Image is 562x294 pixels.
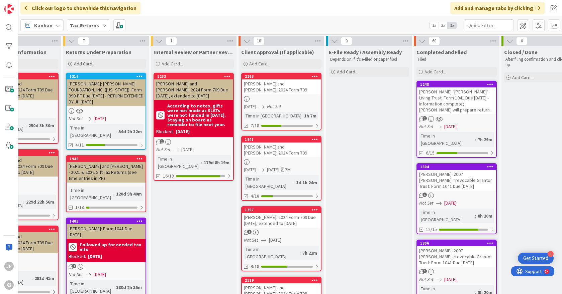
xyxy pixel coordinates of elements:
[201,159,202,166] span: :
[154,49,234,55] span: Internal Review or Partner Review
[245,137,321,142] div: 1841
[181,146,194,153] span: [DATE]
[74,61,95,67] span: Add Card...
[245,208,321,212] div: 1357
[154,73,233,100] div: 1233[PERSON_NAME] and [PERSON_NAME]: 2024 Form 709 Due [DATE], extended to [DATE]
[70,157,146,161] div: 1946
[476,212,494,220] div: 8h 20m
[247,230,252,234] span: 1
[429,37,440,45] span: 60
[67,73,146,79] div: 1317
[293,179,294,186] span: :
[242,142,321,157] div: [PERSON_NAME] and [PERSON_NAME]: 2024 Form 709
[117,128,144,135] div: 54d 2h 32m
[417,246,496,267] div: [PERSON_NAME]: 2007 [PERSON_NAME] Irrevocable Grantor Trust: Form 1041 Due [DATE]
[251,263,259,270] span: 9/18
[67,156,146,162] div: 1946
[417,240,496,246] div: 1306
[419,132,475,147] div: Time in [GEOGRAPHIC_DATA]
[329,49,402,55] span: E-File Ready / Assembly Ready
[430,22,439,29] span: 1x
[202,159,231,166] div: 179d 8h 19m
[423,193,427,197] span: 1
[475,212,476,220] span: :
[475,136,476,143] span: :
[269,237,281,244] span: [DATE]
[69,271,83,277] i: Not Set
[154,73,233,79] div: 1233
[419,123,434,129] i: Not Set
[4,4,14,14] img: Visit kanbanzone.com
[156,155,201,170] div: Time in [GEOGRAPHIC_DATA]
[67,224,146,239] div: [PERSON_NAME]: Form 1041 Due [DATE]
[420,165,496,169] div: 1304
[444,200,457,207] span: [DATE]
[423,116,427,120] span: 1
[523,255,548,262] div: Get Started
[242,136,321,142] div: 1841
[418,57,495,62] p: Filed
[75,141,84,149] span: 4/11
[337,69,358,75] span: Add Card...
[176,128,190,135] div: [DATE]
[67,218,146,239] div: 1405[PERSON_NAME]: Form 1041 Due [DATE]
[67,218,146,224] div: 1405
[163,173,174,180] span: 16/18
[34,21,53,29] span: Kanban
[244,166,256,173] span: [DATE]
[69,187,113,201] div: Time in [GEOGRAPHIC_DATA]
[301,112,302,119] span: :
[241,49,314,55] span: Client Approval (If applicable)
[419,209,475,223] div: Time in [GEOGRAPHIC_DATA]
[242,73,321,94] div: 2263[PERSON_NAME] and [PERSON_NAME]: 2024 Form 709
[450,2,545,14] div: Add and manage tabs by clicking
[504,49,538,55] span: Closed / Done
[67,73,146,106] div: 1317[PERSON_NAME]: [PERSON_NAME] FOUNDATION, INC. ([US_STATE]): Form 990-PF Due [DATE] - RETURN E...
[70,219,146,224] div: 1405
[69,253,86,260] div: Blocked:
[242,136,321,157] div: 1841[PERSON_NAME] and [PERSON_NAME]: 2024 Form 709
[417,170,496,191] div: [PERSON_NAME]: 2007 [PERSON_NAME] Irrevocable Grantor Trust: Form 1041 Due [DATE]
[302,112,318,119] div: 1h 7m
[70,22,99,29] b: Tax Returns
[444,123,457,130] span: [DATE]
[4,280,14,290] div: G
[417,81,496,87] div: 1248
[242,213,321,228] div: [PERSON_NAME]: 2024 Form 709 Due [DATE], extended to [DATE]
[417,87,496,114] div: [PERSON_NAME] "[PERSON_NAME]" Living Trust: Form 1041 Due [DATE] - Information complete; [PERSON_...
[66,49,131,55] span: Returns Under Preparation
[341,37,352,45] span: 0
[23,198,24,206] span: :
[80,242,144,252] b: Followed up for needed tax info
[267,103,281,109] i: Not Set
[448,22,457,29] span: 3x
[301,249,319,257] div: 7h 22m
[251,122,259,129] span: 7/18
[72,264,76,268] span: 1
[242,73,321,79] div: 2263
[67,162,146,183] div: [PERSON_NAME] and [PERSON_NAME] - 2021 & 2022 Gift Tax Returns (see time entries in PP)
[156,146,171,153] i: Not Set
[113,190,114,198] span: :
[251,193,259,200] span: 4/18
[162,61,183,67] span: Add Card...
[419,276,434,282] i: Not Set
[26,122,27,129] span: :
[114,190,144,198] div: 120d 9h 40m
[244,103,256,110] span: [DATE]
[330,57,408,62] p: Depends on if it's e-filed or paper filed
[242,79,321,94] div: [PERSON_NAME] and [PERSON_NAME]: 2024 Form 709
[113,284,114,291] span: :
[245,278,321,283] div: 2129
[14,1,30,9] span: Support
[154,79,233,100] div: [PERSON_NAME] and [PERSON_NAME]: 2024 Form 709 Due [DATE], extended to [DATE]
[420,241,496,246] div: 1306
[420,82,496,87] div: 1248
[167,103,231,127] b: According to notes, gifts were not made as SLATs were not funded in [DATE]. Staying on board as r...
[423,269,427,273] span: 1
[242,207,321,228] div: 1357[PERSON_NAME]: 2024 Form 709 Due [DATE], extended to [DATE]
[32,275,33,282] span: :
[285,166,291,173] div: 7M
[419,200,434,206] i: Not Set
[244,112,301,119] div: Time in [GEOGRAPHIC_DATA]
